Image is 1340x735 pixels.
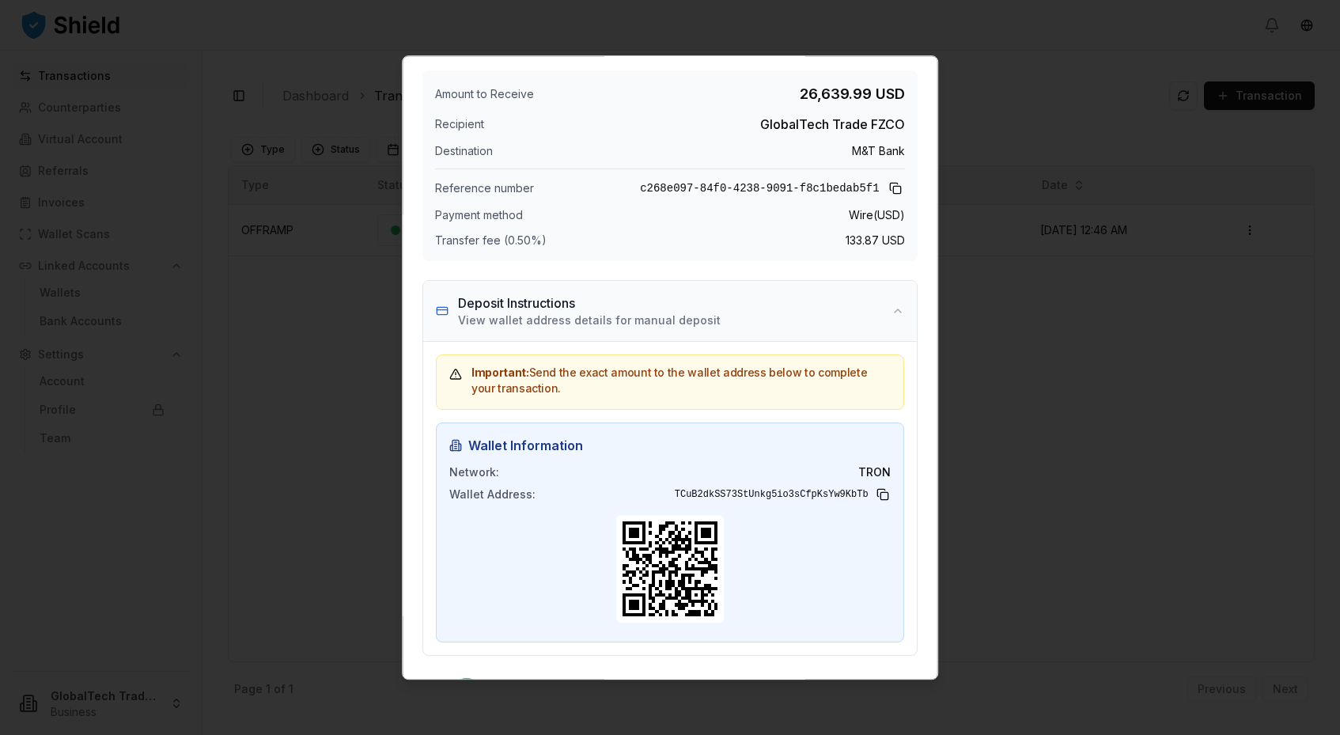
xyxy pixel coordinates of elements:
h4: Wallet Information [449,436,891,455]
span: M&T Bank [852,143,905,159]
span: c268e097-84f0-4238-9091-f8c1bedab5f1 [640,180,879,196]
strong: Important: [471,366,529,379]
span: Wire ( USD ) [849,207,905,223]
span: TRON [858,464,891,480]
button: Deposit InstructionsView wallet address details for manual deposit [423,281,917,341]
span: Reference number [435,180,534,196]
span: Network: [449,464,499,480]
p: View wallet address details for manual deposit [458,313,721,328]
h5: Send the exact amount to the wallet address below to complete your transaction. [449,365,891,396]
span: Amount to Receive [435,86,534,102]
h3: Payment received [505,675,644,697]
h2: Transfer Details [422,32,569,58]
span: 133.87 USD [846,233,905,248]
span: Recipient [435,116,484,132]
span: TCuB2dkSS73StUnkg5io3sCfpKsYw9KbTb [675,488,869,501]
span: Destination [435,143,493,159]
span: Payment method [435,207,523,223]
h3: Deposit Instructions [458,294,721,313]
span: Transfer fee (0.50%) [435,233,547,248]
span: Wallet Address: [449,487,536,502]
span: GlobalTech Trade FZCO [760,115,905,134]
span: 26,639.99 USD [800,83,905,105]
